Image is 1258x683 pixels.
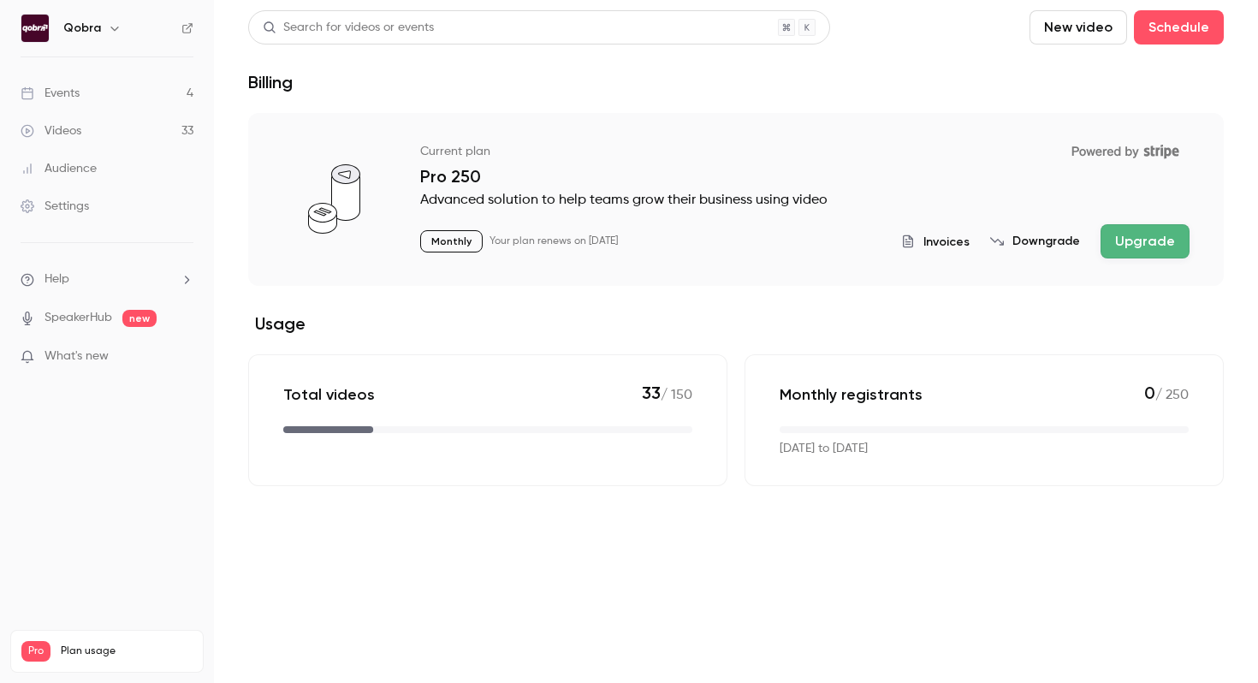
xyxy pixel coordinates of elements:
button: Invoices [901,233,970,251]
h2: Usage [248,313,1224,334]
span: 0 [1144,383,1155,403]
p: Advanced solution to help teams grow their business using video [420,190,1190,211]
h1: Billing [248,72,293,92]
span: Invoices [923,233,970,251]
div: Settings [21,198,89,215]
button: Upgrade [1101,224,1190,258]
p: Total videos [283,384,375,405]
p: [DATE] to [DATE] [780,440,868,458]
span: 33 [642,383,661,403]
a: SpeakerHub [45,309,112,327]
p: / 150 [642,383,692,406]
div: Videos [21,122,81,140]
p: / 250 [1144,383,1189,406]
span: Pro [21,641,50,662]
button: New video [1030,10,1127,45]
button: Schedule [1134,10,1224,45]
li: help-dropdown-opener [21,270,193,288]
span: new [122,310,157,327]
div: Audience [21,160,97,177]
span: Help [45,270,69,288]
img: Qobra [21,15,49,42]
h6: Qobra [63,20,101,37]
button: Downgrade [990,233,1080,250]
span: What's new [45,347,109,365]
section: billing [248,113,1224,486]
p: Current plan [420,143,490,160]
p: Monthly [420,230,483,252]
p: Monthly registrants [780,384,923,405]
div: Search for videos or events [263,19,434,37]
span: Plan usage [61,644,193,658]
p: Pro 250 [420,166,1190,187]
p: Your plan renews on [DATE] [490,235,618,248]
iframe: Noticeable Trigger [173,349,193,365]
div: Events [21,85,80,102]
